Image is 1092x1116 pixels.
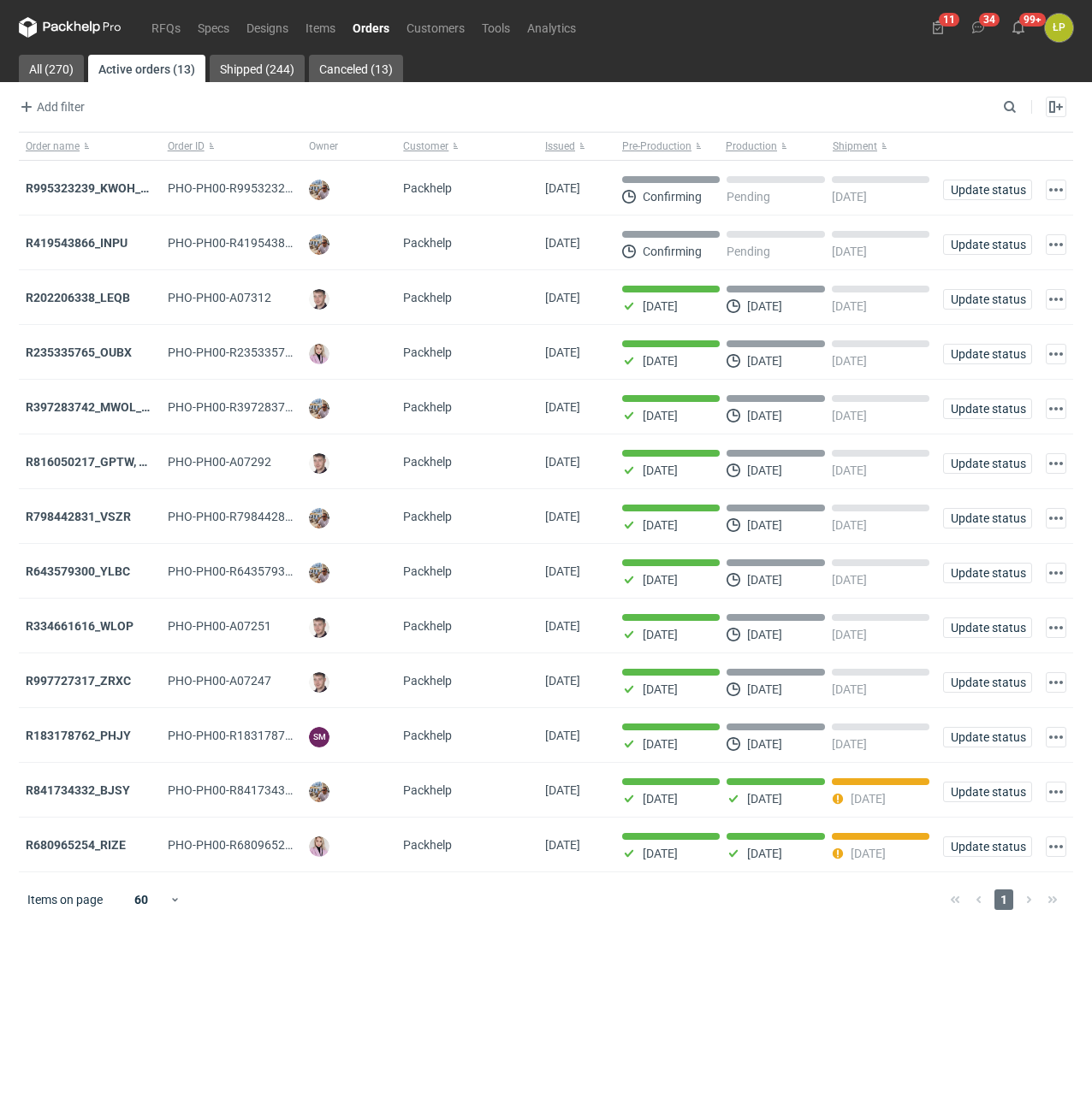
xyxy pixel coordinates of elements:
[309,727,329,747] figcaption: SM
[747,299,782,313] p: [DATE]
[951,676,1024,688] span: Update status
[545,455,580,469] span: 26/09/2025
[26,783,130,797] a: R841734332_BJSY
[643,573,678,587] p: [DATE]
[309,55,403,82] a: Canceled (13)
[403,564,452,578] span: Packhelp
[26,455,172,469] a: R816050217_GPTW, RYGK'
[19,55,84,82] a: All (270)
[1046,453,1066,474] button: Actions
[143,17,189,38] a: RFQs
[951,567,1024,579] span: Update status
[19,133,161,160] button: Order name
[832,299,867,313] p: [DATE]
[309,672,329,693] img: Maciej Sikora
[168,345,335,359] span: PHO-PH00-R235335765_OUBX
[403,139,448,153] span: Customer
[943,344,1032,364] button: Update status
[473,17,519,38] a: Tools
[545,783,580,797] span: 12/09/2025
[747,792,782,806] p: [DATE]
[643,682,678,696] p: [DATE]
[238,17,297,38] a: Designs
[545,236,580,250] span: 03/10/2025
[747,464,782,477] p: [DATE]
[168,729,334,742] span: PHO-PH00-R183178762_PHJY
[747,628,782,641] p: [DATE]
[15,97,86,117] button: Add filter
[643,737,678,751] p: [DATE]
[747,518,782,532] p: [DATE]
[924,14,952,41] button: 11
[832,682,867,696] p: [DATE]
[747,737,782,751] p: [DATE]
[1046,234,1066,255] button: Actions
[1046,836,1066,857] button: Actions
[26,510,131,523] a: R798442831_VSZR
[403,510,452,523] span: Packhelp
[722,133,829,160] button: Production
[26,729,131,742] a: R183178762_PHJY
[189,17,238,38] a: Specs
[727,245,770,258] p: Pending
[309,508,329,528] img: Michał Palasek
[168,783,332,797] span: PHO-PH00-R841734332_BJSY
[26,139,80,153] span: Order name
[1046,727,1066,747] button: Actions
[168,564,333,578] span: PHO-PH00-R643579300_YLBC
[643,628,678,641] p: [DATE]
[943,563,1032,583] button: Update status
[168,236,331,250] span: PHO-PH00-R419543866_INPU
[88,55,205,82] a: Active orders (13)
[309,139,338,153] span: Owner
[1046,563,1066,583] button: Actions
[344,17,398,38] a: Orders
[643,190,702,204] p: Confirming
[951,786,1024,798] span: Update status
[545,510,580,523] span: 23/09/2025
[943,399,1032,419] button: Update status
[26,564,130,578] a: R643579300_YLBC
[297,17,344,38] a: Items
[943,234,1032,255] button: Update status
[309,836,329,857] img: Klaudia Wiśniewska
[545,139,575,153] span: Issued
[114,888,169,912] div: 60
[545,619,580,633] span: 19/09/2025
[1045,14,1073,42] div: Łukasz Postawa
[832,464,867,477] p: [DATE]
[643,518,678,532] p: [DATE]
[747,847,782,860] p: [DATE]
[832,354,867,368] p: [DATE]
[168,400,411,414] span: PHO-PH00-R397283742_MWOL_XOYY_RJGV
[943,453,1032,474] button: Update status
[1046,344,1066,364] button: Actions
[1046,180,1066,200] button: Actions
[1046,782,1066,802] button: Actions
[643,245,702,258] p: Confirming
[1045,14,1073,42] button: ŁP
[951,348,1024,360] span: Update status
[403,729,452,742] span: Packhelp
[309,617,329,638] img: Maciej Sikora
[951,622,1024,634] span: Update status
[951,184,1024,196] span: Update status
[951,293,1024,305] span: Update status
[832,573,867,587] p: [DATE]
[26,674,131,688] a: R997727317_ZRXC
[943,289,1032,310] button: Update status
[643,409,678,422] p: [DATE]
[26,181,200,195] a: R995323239_KWOH_EIKL_BXED
[26,345,132,359] strong: R235335765_OUBX
[1046,508,1066,528] button: Actions
[309,453,329,474] img: Maciej Sikora
[168,619,271,633] span: PHO-PH00-A07251
[545,674,580,688] span: 18/09/2025
[851,792,886,806] p: [DATE]
[309,180,329,200] img: Michał Palasek
[943,617,1032,638] button: Update status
